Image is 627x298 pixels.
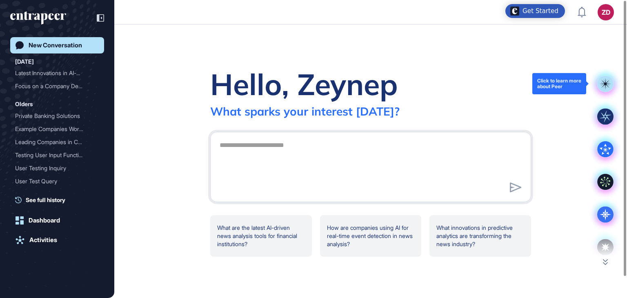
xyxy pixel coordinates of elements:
div: How are companies using AI for real-time event detection in news analysis? [320,215,422,257]
a: New Conversation [10,37,104,53]
div: Get Started [522,7,558,15]
div: Focus on a Company Develo... [15,80,93,93]
div: Leading Companies in Chat... [15,136,93,149]
div: Olders [15,99,33,109]
div: Testing User Input Functi... [15,149,93,162]
div: New Conversation [29,42,82,49]
div: Private Banking Solutions [15,109,99,122]
div: Latest Innovations in AI-... [15,67,93,80]
div: Test Query Submission [15,188,93,201]
div: What sparks your interest [DATE]? [210,104,400,118]
div: User Test Query [15,175,93,188]
div: Latest Innovations in AI-Driven News Analysis [15,67,99,80]
img: launcher-image-alternative-text [510,7,519,16]
a: Dashboard [10,212,104,229]
button: ZD [598,4,614,20]
div: What are the latest AI-driven news analysis tools for financial institutions? [210,215,312,257]
div: Hello, Zeynep [210,66,398,102]
div: Activities [29,236,57,244]
span: See full history [26,196,65,204]
div: Test Query Submission [15,188,99,201]
div: [DATE] [15,57,34,67]
div: Focus on a Company Developing HR Survey Tools [15,80,99,93]
div: Private Banking Solutions [15,109,93,122]
div: Example Companies Working... [15,122,93,136]
div: User Testing Inquiry [15,162,99,175]
div: Leading Companies in Chatbot Technology [15,136,99,149]
div: User Testing Inquiry [15,162,93,175]
div: User Test Query [15,175,99,188]
div: Testing User Input Functionality [15,149,99,162]
div: Open Get Started checklist [505,4,565,18]
div: Click to learn more about Peer [537,78,581,89]
div: Dashboard [29,217,60,224]
div: Example Companies Working on Agentic AI [15,122,99,136]
a: Activities [10,232,104,248]
div: entrapeer-logo [10,11,66,24]
div: What innovations in predictive analytics are transforming the news industry? [429,215,531,257]
a: See full history [15,196,104,204]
